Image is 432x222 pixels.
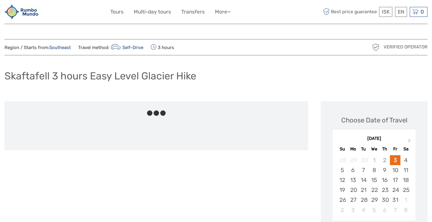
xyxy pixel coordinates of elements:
[390,205,400,215] div: Choose Friday, November 7th, 2025
[5,45,71,51] span: Region / Starts from:
[379,145,390,153] div: Th
[358,175,369,185] div: Choose Tuesday, October 14th, 2025
[379,165,390,175] div: Choose Thursday, October 9th, 2025
[337,175,348,185] div: Choose Sunday, October 12th, 2025
[358,145,369,153] div: Tu
[405,137,415,147] button: Next Month
[369,175,379,185] div: Choose Wednesday, October 15th, 2025
[369,195,379,205] div: Choose Wednesday, October 29th, 2025
[358,185,369,195] div: Choose Tuesday, October 21st, 2025
[337,165,348,175] div: Choose Sunday, October 5th, 2025
[348,175,358,185] div: Choose Monday, October 13th, 2025
[134,8,171,16] a: Multi-day tours
[369,145,379,153] div: We
[384,44,427,50] span: Verified Operator
[337,195,348,205] div: Choose Sunday, October 26th, 2025
[371,42,381,52] img: verified_operator_grey_128.png
[400,165,411,175] div: Choose Saturday, October 11th, 2025
[348,155,358,165] div: Not available Monday, September 29th, 2025
[379,155,390,165] div: Not available Thursday, October 2nd, 2025
[400,185,411,195] div: Choose Saturday, October 25th, 2025
[341,116,407,125] div: Choose Date of Travel
[5,70,196,82] h1: Skaftafell 3 hours Easy Level Glacier Hike
[379,185,390,195] div: Choose Thursday, October 23rd, 2025
[400,195,411,205] div: Choose Saturday, November 1st, 2025
[348,205,358,215] div: Choose Monday, November 3rd, 2025
[337,145,348,153] div: Su
[78,43,143,51] span: Travel method:
[369,165,379,175] div: Choose Wednesday, October 8th, 2025
[358,205,369,215] div: Choose Tuesday, November 4th, 2025
[348,145,358,153] div: Mo
[390,185,400,195] div: Choose Friday, October 24th, 2025
[337,155,348,165] div: Not available Sunday, September 28th, 2025
[215,8,231,16] a: More
[348,185,358,195] div: Choose Monday, October 20th, 2025
[151,43,174,51] span: 3 hours
[322,7,378,17] span: Best price guarantee
[390,165,400,175] div: Choose Friday, October 10th, 2025
[337,205,348,215] div: Choose Sunday, November 2nd, 2025
[390,175,400,185] div: Choose Friday, October 17th, 2025
[358,195,369,205] div: Choose Tuesday, October 28th, 2025
[49,45,71,50] a: Southeast
[379,195,390,205] div: Choose Thursday, October 30th, 2025
[348,165,358,175] div: Choose Monday, October 6th, 2025
[379,175,390,185] div: Choose Thursday, October 16th, 2025
[333,136,415,142] div: [DATE]
[348,195,358,205] div: Choose Monday, October 27th, 2025
[400,175,411,185] div: Choose Saturday, October 18th, 2025
[400,145,411,153] div: Sa
[369,205,379,215] div: Choose Wednesday, November 5th, 2025
[379,205,390,215] div: Choose Thursday, November 6th, 2025
[369,155,379,165] div: Not available Wednesday, October 1st, 2025
[335,155,413,215] div: month 2025-10
[400,155,411,165] div: Choose Saturday, October 4th, 2025
[390,145,400,153] div: Fr
[369,185,379,195] div: Choose Wednesday, October 22nd, 2025
[337,185,348,195] div: Choose Sunday, October 19th, 2025
[110,8,124,16] a: Tours
[382,9,390,15] span: ISK
[358,165,369,175] div: Choose Tuesday, October 7th, 2025
[390,195,400,205] div: Choose Friday, October 31st, 2025
[420,9,425,15] span: 0
[109,45,143,50] a: Self-Drive
[5,5,38,19] img: 1892-3cdabdab-562f-44e9-842e-737c4ae7dc0a_logo_small.jpg
[358,155,369,165] div: Not available Tuesday, September 30th, 2025
[390,155,400,165] div: Choose Friday, October 3rd, 2025
[181,8,205,16] a: Transfers
[400,205,411,215] div: Choose Saturday, November 8th, 2025
[395,7,407,17] div: EN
